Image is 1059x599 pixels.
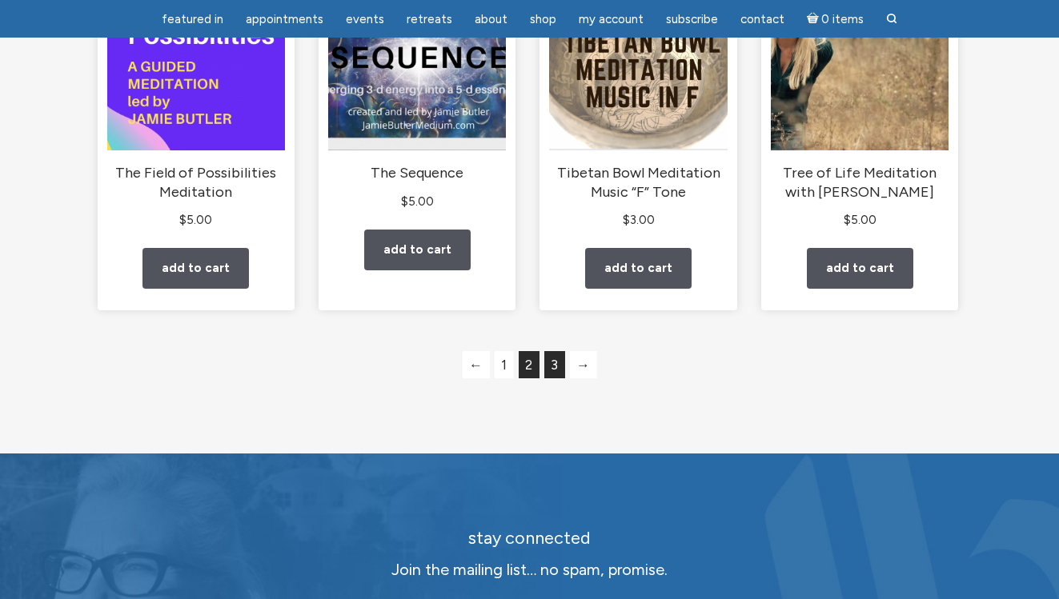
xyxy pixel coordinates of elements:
[666,12,718,26] span: Subscribe
[570,351,597,378] a: →
[519,351,540,378] span: Page 2
[328,164,506,183] h2: The Sequence
[530,12,556,26] span: Shop
[463,351,490,378] a: ←
[407,12,452,26] span: Retreats
[807,12,822,26] i: Cart
[475,12,507,26] span: About
[98,348,962,389] nav: Product Pagination
[771,164,949,202] h2: Tree of Life Meditation with [PERSON_NAME]
[107,164,285,202] h2: The Field of Possibilities Meditation
[152,4,233,35] a: featured in
[797,2,874,35] a: Cart0 items
[246,12,323,26] span: Appointments
[821,14,864,26] span: 0 items
[579,12,644,26] span: My Account
[585,248,692,289] a: Add to cart: “Tibetan Bowl Meditation Music "F" Tone”
[495,351,514,378] a: Page 1
[844,213,851,227] span: $
[246,557,814,582] p: Join the mailing list… no spam, promise.
[142,248,249,289] a: Add to cart: “The Field of Possibilities Meditation”
[656,4,728,35] a: Subscribe
[844,213,876,227] bdi: 5.00
[520,4,566,35] a: Shop
[179,213,212,227] bdi: 5.00
[731,4,794,35] a: Contact
[401,194,434,209] bdi: 5.00
[162,12,223,26] span: featured in
[623,213,630,227] span: $
[179,213,187,227] span: $
[346,12,384,26] span: Events
[236,4,333,35] a: Appointments
[336,4,394,35] a: Events
[246,529,814,548] h2: stay connected
[544,351,565,378] a: Page 3
[364,230,471,270] a: Add to cart: “The Sequence”
[569,4,653,35] a: My Account
[807,248,913,289] a: Add to cart: “Tree of Life Meditation with Jamie Butler”
[401,194,408,209] span: $
[623,213,655,227] bdi: 3.00
[397,4,462,35] a: Retreats
[549,164,727,202] h2: Tibetan Bowl Meditation Music “F” Tone
[465,4,517,35] a: About
[740,12,784,26] span: Contact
